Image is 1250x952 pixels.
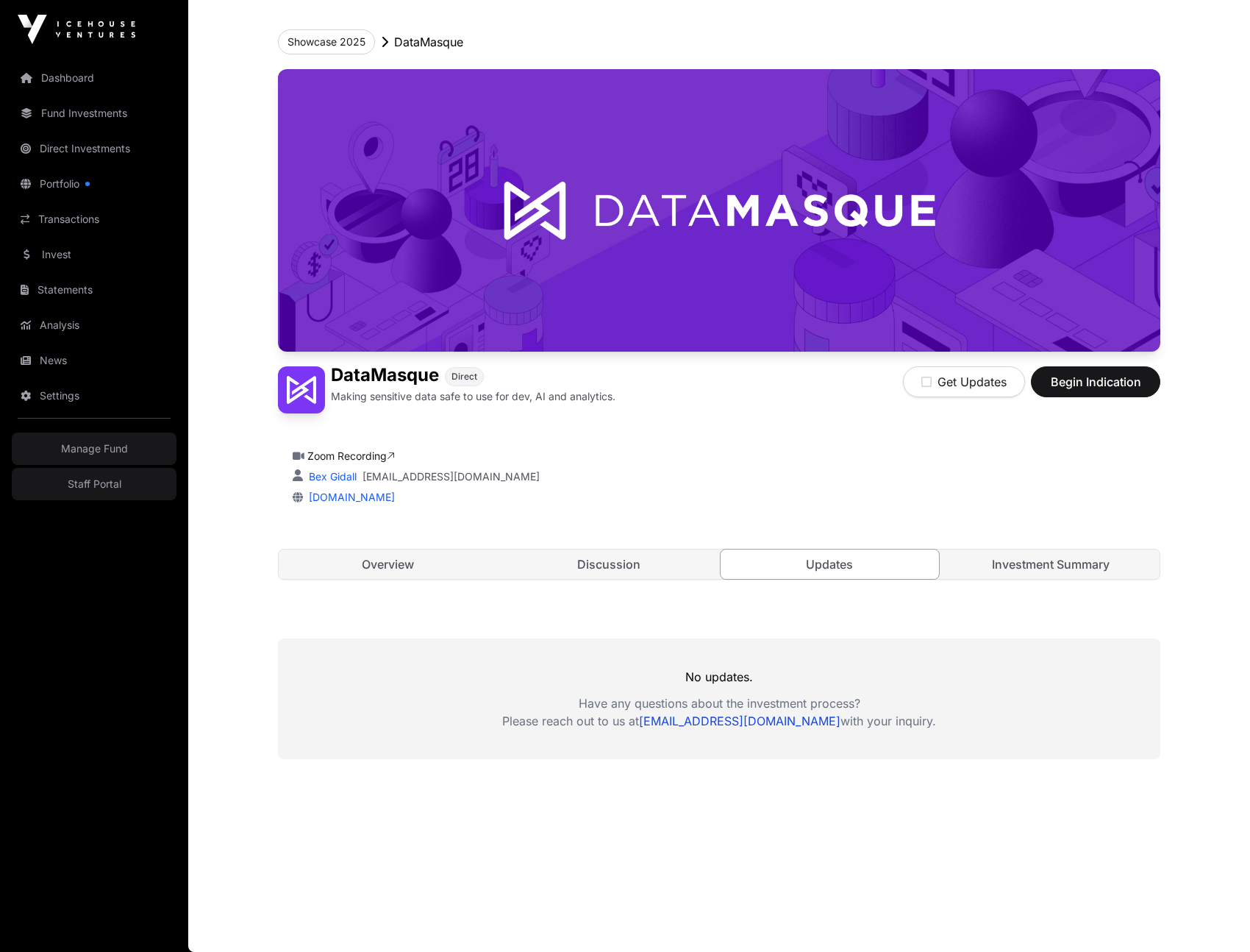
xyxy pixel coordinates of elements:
[12,468,176,500] a: Staff Portal
[451,371,477,383] span: Direct
[12,309,176,341] a: Analysis
[942,550,1160,579] a: Investment Summary
[303,491,395,503] a: [DOMAIN_NAME]
[12,62,176,94] a: Dashboard
[12,168,176,200] a: Portfolio
[279,550,1160,579] nav: Tabs
[1176,881,1250,952] iframe: Chat Widget
[307,450,395,462] a: Zoom Recording
[331,389,615,404] p: Making sensitive data safe to use for dev, AI and analytics.
[639,714,840,728] a: [EMAIL_ADDRESS][DOMAIN_NAME]
[12,433,176,465] a: Manage Fund
[12,132,176,165] a: Direct Investments
[1031,366,1160,397] button: Begin Indication
[1031,381,1160,396] a: Begin Indication
[278,695,1160,730] p: Have any questions about the investment process? Please reach out to us at with your inquiry.
[1049,373,1142,391] span: Begin Indication
[306,470,357,483] a: Bex Gidall
[12,203,176,235] a: Transactions
[12,380,176,412] a: Settings
[362,469,540,484] a: [EMAIL_ADDRESS][DOMAIN_NAME]
[278,69,1160,352] img: DataMasque
[278,366,325,413] img: DataMasque
[12,238,176,271] a: Invest
[279,550,497,579] a: Overview
[903,366,1025,397] button: Get Updates
[394,33,463,51] p: DataMasque
[720,549,940,580] a: Updates
[500,550,718,579] a: Discussion
[18,15,135,44] img: Icehouse Ventures Logo
[12,274,176,306] a: Statements
[278,29,375,54] button: Showcase 2025
[12,97,176,129] a: Fund Investments
[12,344,176,377] a: News
[278,639,1160,759] div: No updates.
[331,366,439,386] h1: DataMasque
